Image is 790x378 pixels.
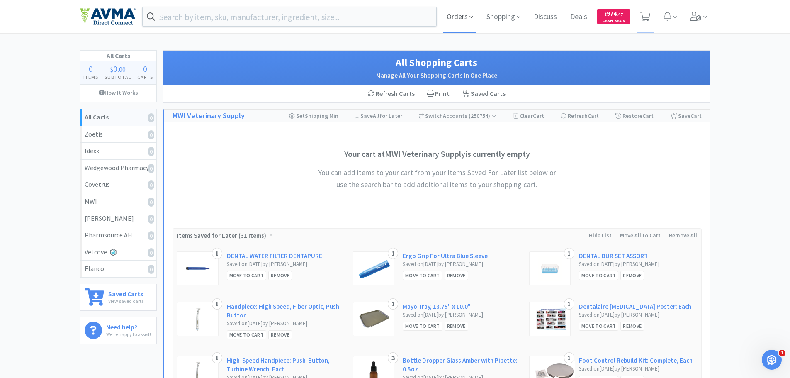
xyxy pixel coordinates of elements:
[113,63,117,74] span: 0
[513,110,544,122] div: Clear
[212,352,222,364] div: 1
[148,164,154,173] i: 0
[80,244,156,261] a: Vetcove0
[119,65,126,73] span: 00
[108,288,143,297] h6: Saved Carts
[148,113,154,122] i: 0
[173,110,245,122] a: MWI Veterinary Supply
[177,232,268,239] span: Items Saved for Later ( )
[85,113,109,121] strong: All Carts
[148,180,154,190] i: 0
[227,319,345,328] div: Saved on [DATE] by [PERSON_NAME]
[227,260,345,269] div: Saved on [DATE] by [PERSON_NAME]
[388,248,398,259] div: 1
[615,110,654,122] div: Restore
[148,265,154,274] i: 0
[620,271,644,280] div: Remove
[360,112,402,119] span: Save for Later
[241,232,264,239] span: 31 Items
[85,146,152,156] div: Idexx
[212,298,222,310] div: 1
[602,19,625,24] span: Cash Back
[108,297,143,305] p: View saved carts
[445,322,468,330] div: Remove
[617,12,623,17] span: . 47
[579,322,619,330] div: Move to Cart
[403,302,471,311] a: Mayo Tray, 13.75" x 10.0"
[579,311,697,319] div: Saved on [DATE] by [PERSON_NAME]
[85,247,152,258] div: Vetcove
[85,196,152,207] div: MWI
[110,65,113,73] span: $
[579,260,697,269] div: Saved on [DATE] by [PERSON_NAME]
[313,167,562,191] h4: You can add items to your cart from your Items Saved For Later list below or use the search bar t...
[537,256,562,281] img: 1287bc8b1ed74e63802aa3a7be603cc6_280046.png
[605,10,623,17] span: 974
[106,330,151,338] p: We're happy to assist!
[357,307,391,332] img: 369e3e38ea094c5f82f0af28a3c99670_3023.png
[80,176,156,193] a: Covetrus0
[148,198,154,207] i: 0
[313,147,562,161] h3: Your cart at MWI Veterinary Supply is currently empty
[212,248,222,259] div: 1
[669,232,697,239] span: Remove All
[85,179,152,190] div: Covetrus
[80,126,156,143] a: Zoetis0
[690,112,702,119] span: Cart
[85,213,152,224] div: [PERSON_NAME]
[101,73,134,81] h4: Subtotal
[80,143,156,160] a: Idexx0
[561,110,599,122] div: Refresh
[227,330,267,339] div: Move to Cart
[80,160,156,177] a: Wedgewood Pharmacy0
[588,112,599,119] span: Cart
[80,227,156,244] a: Pharmsource AH0
[620,232,661,239] span: Move All to Cart
[425,112,443,119] span: Switch
[80,284,157,311] a: Saved CartsView saved carts
[185,256,210,281] img: ba0a87b28f9c4136ad7262e66265243d_427965.png
[779,350,785,356] span: 1
[172,55,702,71] h1: All Shopping Carts
[227,302,345,319] a: Handpiece: High Speed, Fiber Optic, Push Button
[564,298,574,310] div: 1
[227,251,322,260] a: DENTAL WATER FILTER DENTAPURE
[579,302,691,311] a: Dentalaire [MEDICAL_DATA] Poster: Each
[403,311,521,319] div: Saved on [DATE] by [PERSON_NAME]
[193,307,202,332] img: eb2cd71672d84fa48d1589d82016e7fe_260548.png
[80,8,136,25] img: e4e33dab9f054f5782a47901c742baa9_102.png
[670,110,702,122] div: Save
[268,271,292,280] div: Remove
[227,271,267,280] div: Move to Cart
[388,352,398,364] div: 3
[148,231,154,240] i: 0
[85,263,152,274] div: Elanco
[579,271,619,280] div: Move to Cart
[388,298,398,310] div: 1
[579,356,693,365] a: Foot Control Rebuild Kit: Complete, Each
[445,271,468,280] div: Remove
[172,71,702,80] h2: Manage All Your Shopping Carts In One Place
[89,63,93,74] span: 0
[403,271,442,280] div: Move to Cart
[642,112,654,119] span: Cart
[762,350,782,370] iframe: Intercom live chat
[80,85,156,100] a: How It Works
[419,110,497,122] div: Accounts
[620,322,644,330] div: Remove
[148,130,154,139] i: 0
[567,13,591,21] a: Deals
[564,352,574,364] div: 1
[403,322,442,330] div: Move to Cart
[143,7,437,26] input: Search by item, sku, manufacturer, ingredient, size...
[403,251,488,260] a: Ergo Grip For Ultra Blue Sleeve
[85,163,152,173] div: Wedgewood Pharmacy
[85,129,152,140] div: Zoetis
[268,330,292,339] div: Remove
[403,356,521,373] a: Bottle Dropper Glass Amber with Pipette: 0.5oz
[533,112,544,119] span: Cart
[467,112,496,119] span: ( 250754 )
[227,356,345,373] a: High-Speed Handpiece: Push-Button, Turbine Wrench, Each
[564,248,574,259] div: 1
[579,251,648,260] a: DENTAL BUR SET ASSORT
